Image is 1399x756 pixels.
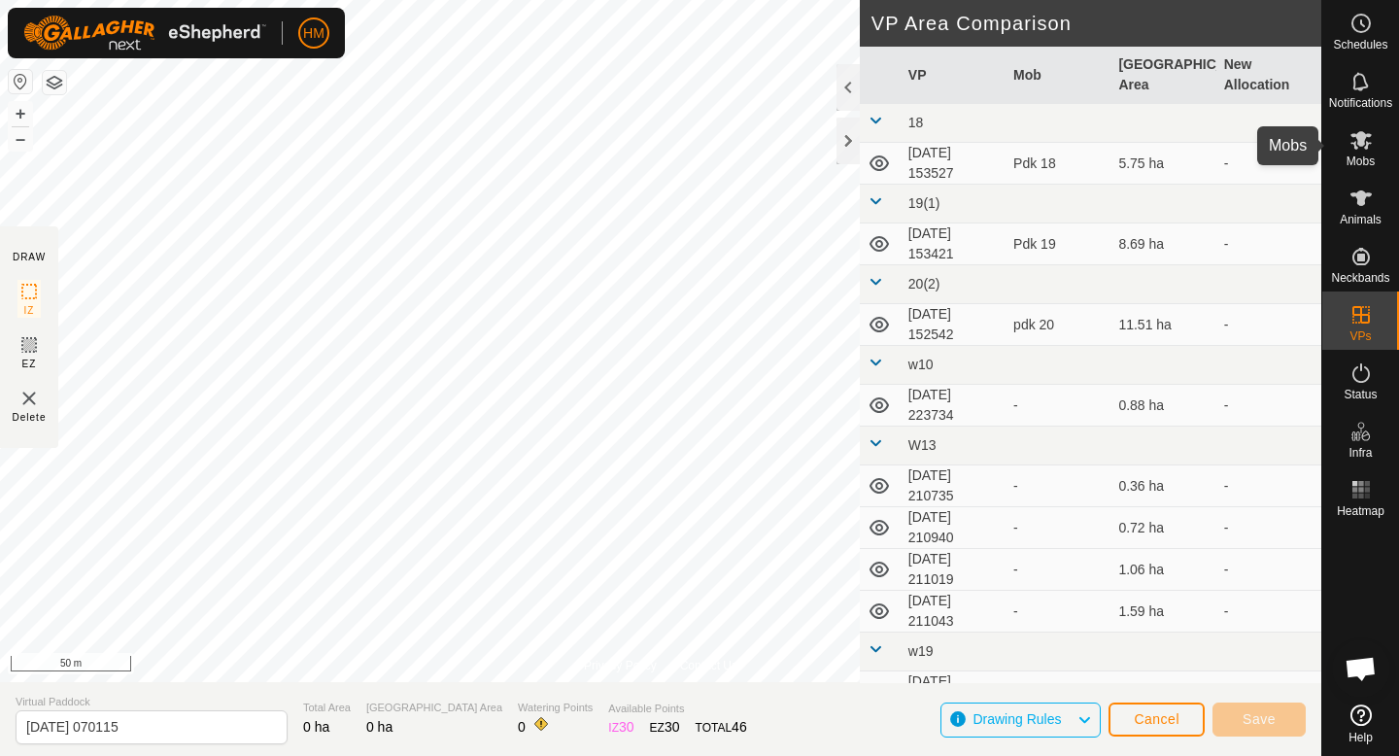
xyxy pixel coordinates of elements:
[1216,591,1321,633] td: -
[901,465,1006,507] td: [DATE] 210735
[1216,465,1321,507] td: -
[1331,272,1389,284] span: Neckbands
[1216,507,1321,549] td: -
[1013,682,1103,703] div: mob
[1013,476,1103,497] div: -
[1344,389,1377,400] span: Status
[24,303,35,318] span: IZ
[1013,601,1103,622] div: -
[518,700,593,716] span: Watering Points
[1110,223,1215,265] td: 8.69 ha
[1347,155,1375,167] span: Mobs
[1109,703,1205,737] button: Cancel
[9,127,32,151] button: –
[1110,507,1215,549] td: 0.72 ha
[650,717,680,738] div: EZ
[518,719,526,735] span: 0
[908,195,940,211] span: 19(1)
[908,643,934,659] span: w19
[1110,304,1215,346] td: 11.51 ha
[1216,671,1321,713] td: -
[1349,330,1371,342] span: VPs
[9,102,32,125] button: +
[23,16,266,51] img: Gallagher Logo
[43,71,66,94] button: Map Layers
[1212,703,1306,737] button: Save
[1013,518,1103,538] div: -
[1006,47,1110,104] th: Mob
[1110,591,1215,633] td: 1.59 ha
[1110,549,1215,591] td: 1.06 ha
[303,23,324,44] span: HM
[1110,143,1215,185] td: 5.75 ha
[13,250,46,264] div: DRAW
[1332,639,1390,698] div: Open chat
[901,143,1006,185] td: [DATE] 153527
[1340,214,1382,225] span: Animals
[1110,47,1215,104] th: [GEOGRAPHIC_DATA] Area
[1216,223,1321,265] td: -
[9,70,32,93] button: Reset Map
[972,711,1061,727] span: Drawing Rules
[619,719,634,735] span: 30
[1333,39,1387,51] span: Schedules
[696,717,747,738] div: TOTAL
[608,701,746,717] span: Available Points
[665,719,680,735] span: 30
[1322,697,1399,751] a: Help
[17,387,41,410] img: VP
[584,657,657,674] a: Privacy Policy
[1216,304,1321,346] td: -
[303,700,351,716] span: Total Area
[1013,154,1103,174] div: Pdk 18
[1110,385,1215,427] td: 0.88 ha
[901,591,1006,633] td: [DATE] 211043
[1134,711,1179,727] span: Cancel
[1216,385,1321,427] td: -
[908,357,934,372] span: w10
[16,694,288,710] span: Virtual Paddock
[366,719,392,735] span: 0 ha
[901,507,1006,549] td: [DATE] 210940
[908,115,924,130] span: 18
[13,410,47,425] span: Delete
[1013,234,1103,255] div: Pdk 19
[366,700,502,716] span: [GEOGRAPHIC_DATA] Area
[1013,395,1103,416] div: -
[1348,447,1372,459] span: Infra
[1013,560,1103,580] div: -
[1110,671,1215,713] td: 4.24 ha
[608,717,633,738] div: IZ
[680,657,737,674] a: Contact Us
[871,12,1321,35] h2: VP Area Comparison
[1013,315,1103,335] div: pdk 20
[901,549,1006,591] td: [DATE] 211019
[1216,47,1321,104] th: New Allocation
[908,276,940,292] span: 20(2)
[901,47,1006,104] th: VP
[1243,711,1276,727] span: Save
[1329,97,1392,109] span: Notifications
[1110,465,1215,507] td: 0.36 ha
[1337,505,1384,517] span: Heatmap
[1216,549,1321,591] td: -
[732,719,747,735] span: 46
[303,719,329,735] span: 0 ha
[22,357,37,371] span: EZ
[908,437,937,453] span: W13
[1348,732,1373,743] span: Help
[901,671,1006,713] td: [DATE] 220810
[901,385,1006,427] td: [DATE] 223734
[1216,143,1321,185] td: -
[901,223,1006,265] td: [DATE] 153421
[901,304,1006,346] td: [DATE] 152542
